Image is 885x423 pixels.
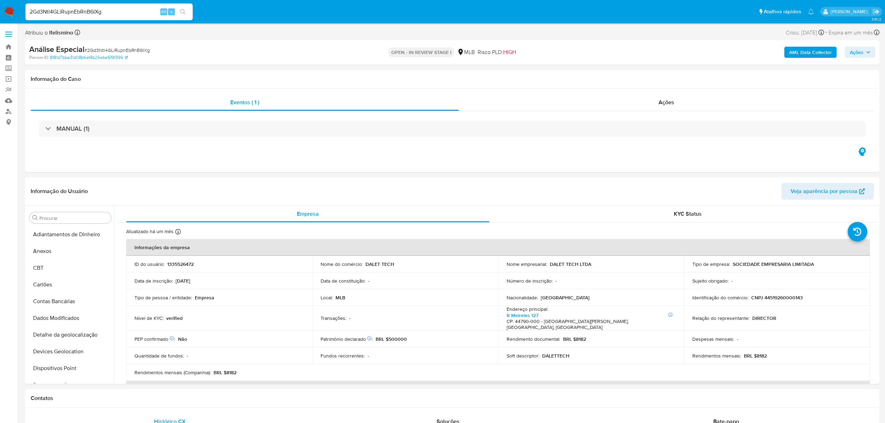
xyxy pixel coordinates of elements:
button: Devices Geolocation [27,343,114,360]
span: Ações [850,47,863,58]
p: Nível de KYC : [134,315,163,321]
a: 8181d7bba31d08b6ef4b26ebe5f9f396 [50,54,128,61]
p: Número de inscrição : [507,278,553,284]
p: DALET TECH LTDA [550,261,591,267]
input: Pesquise usuários ou casos... [25,7,193,16]
p: laisa.felismino@mercadolivre.com [831,8,870,15]
p: ID do usuário : [134,261,164,267]
button: Anexos [27,243,114,260]
span: Atribuiu o [25,29,73,37]
p: Despesas mensais : [692,336,734,342]
p: Rendimentos mensais : [692,353,741,359]
span: Ações [659,98,674,106]
p: Nome empresarial : [507,261,547,267]
span: Eventos ( 1 ) [230,98,259,106]
span: Veja aparência por pessoa [791,183,857,200]
div: Criou: [DATE] [786,28,824,37]
span: Expira em um mês [829,29,873,37]
span: # 2Gd3Ntl4GLiRupnEbRnB6IXg [84,47,150,54]
button: Ações [845,47,875,58]
h3: MANUAL (1) [56,125,90,132]
p: Soft descriptor : [507,353,539,359]
p: Rendimento documental : [507,336,560,342]
p: [GEOGRAPHIC_DATA] [541,294,590,301]
a: R Meireles 127 [507,312,538,319]
p: DIRECTOR [752,315,776,321]
p: BRL $500000 [376,336,407,342]
p: Atualizado há um mês [126,228,174,235]
p: - [368,278,370,284]
span: Risco PLD: [478,48,516,56]
p: Sujeito obrigado : [692,278,729,284]
b: AML Data Collector [789,47,832,58]
p: Local : [321,294,333,301]
h1: Informação do Usuário [31,188,88,195]
span: HIGH [503,48,516,56]
span: KYC Status [674,210,702,218]
h4: CP: 44790-000 - [GEOGRAPHIC_DATA][PERSON_NAME], [GEOGRAPHIC_DATA], [GEOGRAPHIC_DATA] [507,318,673,331]
p: - [368,353,369,359]
p: DALETTECH [542,353,569,359]
button: Veja aparência por pessoa [782,183,874,200]
button: Dados Modificados [27,310,114,326]
div: MANUAL (1) [39,121,865,137]
button: Adiantamentos de Dinheiro [27,226,114,243]
button: AML Data Collector [784,47,837,58]
p: Quantidade de fundos : [134,353,184,359]
button: Cartões [27,276,114,293]
p: BRL $8182 [214,369,237,376]
span: - [825,28,827,37]
p: - [349,315,351,321]
button: Procurar [32,215,38,221]
p: verified [166,315,183,321]
div: MLB [457,48,475,56]
p: - [731,278,733,284]
p: BRL $8182 [744,353,767,359]
p: CNPJ 44519260000143 [751,294,803,301]
span: Alt [161,8,167,15]
p: MLB [336,294,345,301]
a: Sair [872,8,880,15]
p: Endereço principal : [507,306,548,312]
p: SOCIEDADE EMPRESARIA LIMITADA [733,261,814,267]
a: Notificações [808,9,814,15]
th: Informações da empresa [126,239,870,256]
p: Transações : [321,315,346,321]
h1: Informação do Caso [31,76,874,83]
button: Contas Bancárias [27,293,114,310]
p: Nome do comércio : [321,261,363,267]
p: BRL $8182 [563,336,586,342]
p: Tipo de empresa : [692,261,730,267]
b: Análise Especial [29,44,84,55]
p: Data de constituição : [321,278,365,284]
p: Nacionalidade : [507,294,538,301]
button: Detalhe da geolocalização [27,326,114,343]
span: Atalhos rápidos [764,8,801,15]
p: Tipo de pessoa / entidade : [134,294,192,301]
span: s [170,8,172,15]
button: Documentação [27,377,114,393]
b: lfelismino [48,29,73,37]
p: Data de inscrição : [134,278,173,284]
b: Person ID [29,54,48,61]
input: Procurar [39,215,108,221]
p: Identificação do comércio : [692,294,748,301]
p: Rendimentos mensais (Companhia) : [134,369,211,376]
button: search-icon [176,7,190,17]
p: 1335526472 [167,261,194,267]
p: - [555,278,557,284]
p: Relação do representante : [692,315,749,321]
p: PEP confirmado : [134,336,175,342]
p: Fundos recorrentes : [321,353,365,359]
button: CBT [27,260,114,276]
p: [DATE] [176,278,190,284]
h1: Contatos [31,395,874,402]
p: Não [178,336,187,342]
p: OPEN - IN REVIEW STAGE I [388,47,454,57]
span: Empresa [297,210,319,218]
p: Empresa [195,294,214,301]
button: Dispositivos Point [27,360,114,377]
p: DALET TECH [365,261,394,267]
p: - [187,353,188,359]
p: - [737,336,738,342]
